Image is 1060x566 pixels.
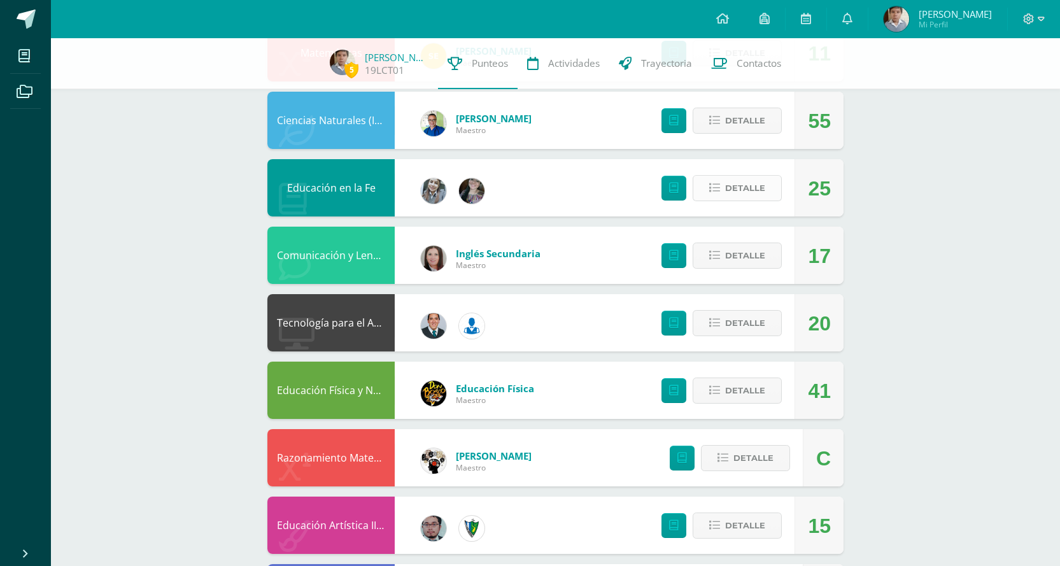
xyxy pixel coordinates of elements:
a: Actividades [518,38,609,89]
span: Detalle [725,176,765,200]
img: cba4c69ace659ae4cf02a5761d9a2473.png [421,178,446,204]
span: Trayectoria [641,57,692,70]
span: [PERSON_NAME] [456,449,532,462]
span: [PERSON_NAME] [919,8,992,20]
div: Educación Física y Natación [267,362,395,419]
a: Trayectoria [609,38,702,89]
div: Tecnología para el Aprendizaje y la Comunicación (Informática) [267,294,395,351]
div: 15 [808,497,831,555]
span: Detalle [725,109,765,132]
span: Actividades [548,57,600,70]
span: Detalle [725,379,765,402]
div: 25 [808,160,831,217]
div: 20 [808,295,831,352]
span: [PERSON_NAME] [456,112,532,125]
img: 8af0450cf43d44e38c4a1497329761f3.png [421,246,446,271]
span: Maestro [456,395,534,406]
a: [PERSON_NAME] [365,51,428,64]
button: Detalle [693,378,782,404]
div: Razonamiento Matemático [267,429,395,486]
span: Punteos [472,57,508,70]
button: Detalle [693,243,782,269]
span: Detalle [725,514,765,537]
img: 8322e32a4062cfa8b237c59eedf4f548.png [459,178,484,204]
div: C [816,430,831,487]
div: Educación en la Fe [267,159,395,216]
a: Contactos [702,38,791,89]
button: Detalle [693,175,782,201]
button: Detalle [701,445,790,471]
span: Contactos [737,57,781,70]
button: Detalle [693,108,782,134]
img: 6ed6846fa57649245178fca9fc9a58dd.png [459,313,484,339]
div: 41 [808,362,831,420]
img: d172b984f1f79fc296de0e0b277dc562.png [421,448,446,474]
span: Detalle [733,446,774,470]
span: Detalle [725,244,765,267]
div: Comunicación y Lenguaje, Idioma Extranjero Inglés [267,227,395,284]
a: 19LCT01 [365,64,404,77]
span: Maestro [456,260,541,271]
img: 692ded2a22070436d299c26f70cfa591.png [421,111,446,136]
span: Maestro [456,125,532,136]
span: Inglés Secundaria [456,247,541,260]
img: 9f174a157161b4ddbe12118a61fed988.png [459,516,484,541]
button: Detalle [693,310,782,336]
img: fa3ee579a16075afe409a863d26d9a77.png [884,6,909,32]
span: Mi Perfil [919,19,992,30]
img: 5fac68162d5e1b6fbd390a6ac50e103d.png [421,516,446,541]
div: Educación Artística II, Artes Plásticas [267,497,395,554]
img: fa3ee579a16075afe409a863d26d9a77.png [330,50,355,75]
div: Ciencias Naturales (Introducción a la Biología) [267,92,395,149]
span: Detalle [725,311,765,335]
span: Educación Física [456,382,534,395]
img: eda3c0d1caa5ac1a520cf0290d7c6ae4.png [421,381,446,406]
span: Maestro [456,462,532,473]
a: Punteos [438,38,518,89]
div: 55 [808,92,831,150]
button: Detalle [693,513,782,539]
span: 5 [344,62,358,78]
div: 17 [808,227,831,285]
img: 2306758994b507d40baaa54be1d4aa7e.png [421,313,446,339]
